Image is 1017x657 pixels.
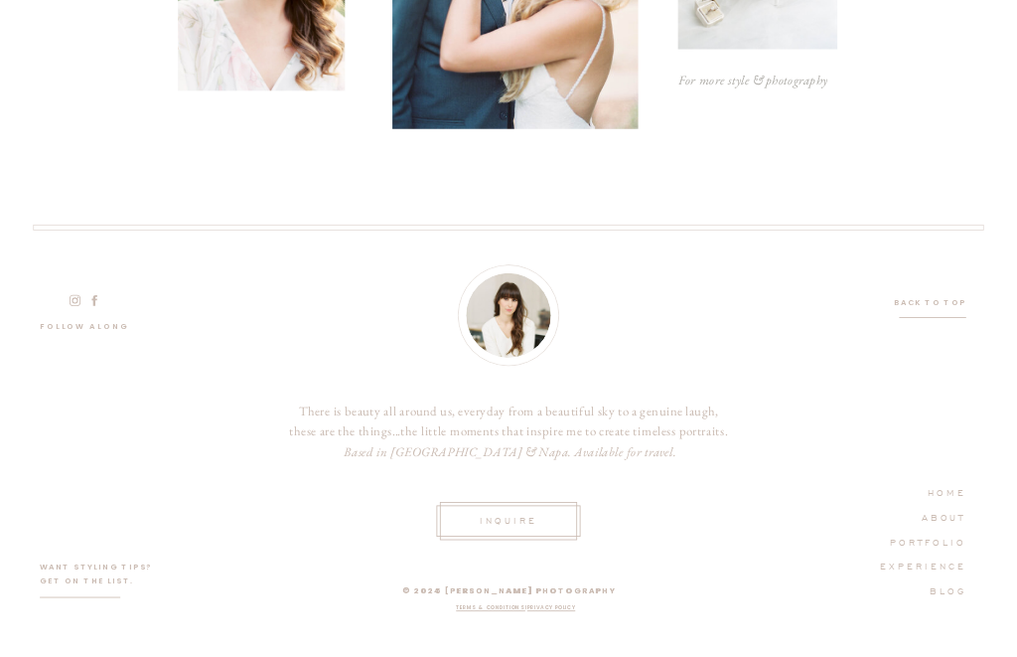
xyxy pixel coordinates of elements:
a: Terms & Conditions [456,604,525,611]
p: © 2025 [PERSON_NAME] photography [308,584,710,598]
a: Back to top [893,296,965,311]
a: There is beauty all around us, everyday from a beautiful sky to a genuine laugh, these are the th... [287,402,729,470]
a: INquire [475,512,542,527]
a: PORTFOLIO [870,534,965,549]
a: Privacy policy [527,604,575,611]
i: Based in [GEOGRAPHIC_DATA] & Napa. Available for travel. [344,443,676,459]
i: For more style & photography [678,72,828,87]
a: HOME [892,484,966,499]
a: ABOUT [870,509,965,524]
a: follow along [40,320,142,339]
a: EXPERIENCE [870,559,965,574]
nav: I [315,604,717,618]
p: want styling tips? GET ON THE LIST. [40,561,160,594]
a: BLog [893,582,965,597]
